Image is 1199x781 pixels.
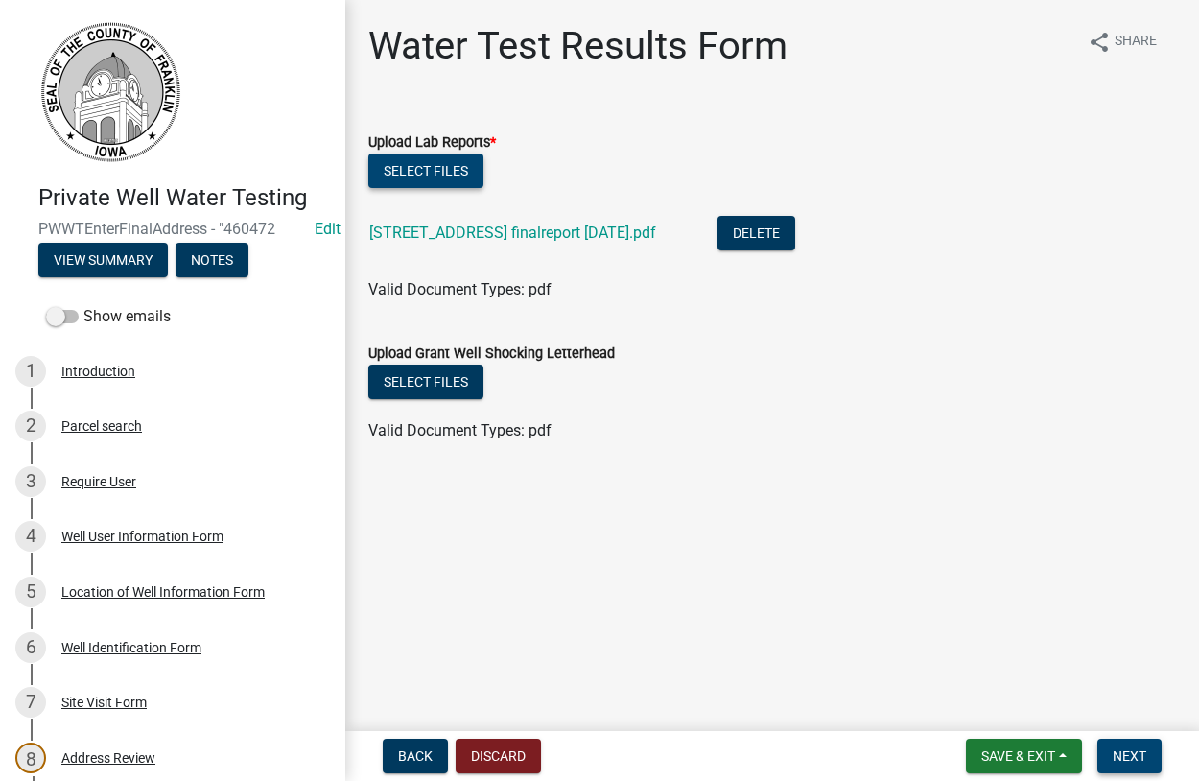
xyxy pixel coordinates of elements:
div: Location of Well Information Form [61,585,265,599]
wm-modal-confirm: Edit Application Number [315,220,341,238]
span: Share [1115,31,1157,54]
label: Upload Grant Well Shocking Letterhead [368,347,615,361]
span: Next [1113,748,1146,764]
img: Franklin County, Iowa [38,20,182,164]
label: Show emails [46,305,171,328]
div: Site Visit Form [61,696,147,709]
div: 1 [15,356,46,387]
i: share [1088,31,1111,54]
button: Delete [717,216,795,250]
div: Parcel search [61,419,142,433]
button: Next [1097,739,1162,773]
a: Edit [315,220,341,238]
div: Address Review [61,751,155,765]
div: 7 [15,687,46,718]
h1: Water Test Results Form [368,23,788,69]
button: Select files [368,154,483,188]
div: 3 [15,466,46,497]
span: Valid Document Types: pdf [368,421,552,439]
div: Well User Information Form [61,530,223,543]
div: 8 [15,743,46,773]
h4: Private Well Water Testing [38,184,330,212]
wm-modal-confirm: Delete Document [717,225,795,244]
div: 2 [15,411,46,441]
div: Well Identification Form [61,641,201,654]
label: Upload Lab Reports [368,136,496,150]
a: [STREET_ADDRESS] finalreport [DATE].pdf [369,224,656,242]
span: Valid Document Types: pdf [368,280,552,298]
span: PWWTEnterFinalAddress - "460472 [38,220,307,238]
wm-modal-confirm: Summary [38,253,168,269]
div: 5 [15,577,46,607]
button: View Summary [38,243,168,277]
button: Save & Exit [966,739,1082,773]
button: Select files [368,365,483,399]
div: Introduction [61,365,135,378]
div: Require User [61,475,136,488]
button: Discard [456,739,541,773]
button: shareShare [1072,23,1172,60]
wm-modal-confirm: Notes [176,253,248,269]
button: Notes [176,243,248,277]
div: 6 [15,632,46,663]
div: 4 [15,521,46,552]
button: Back [383,739,448,773]
span: Save & Exit [981,748,1055,764]
span: Back [398,748,433,764]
